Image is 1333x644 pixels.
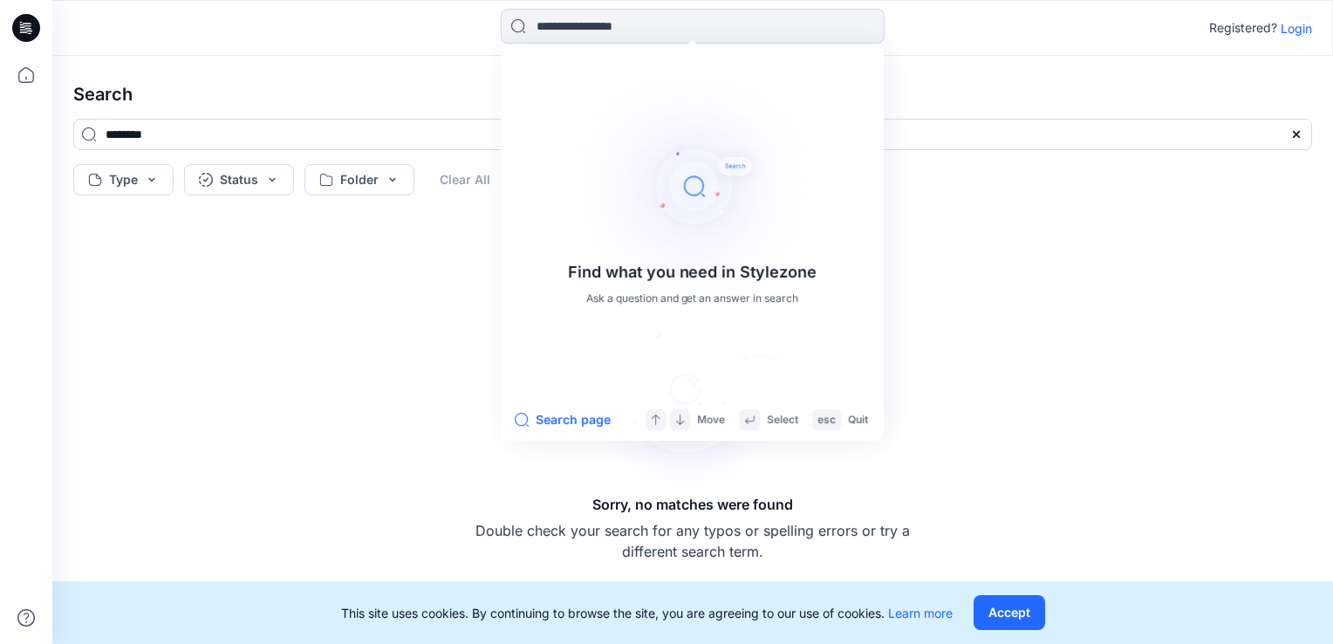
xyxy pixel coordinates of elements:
p: Select [767,411,798,429]
h4: Search [59,70,1326,119]
p: esc [817,411,836,429]
p: Login [1281,19,1312,38]
p: This site uses cookies. By continuing to browse the site, you are agreeing to our use of cookies. [341,604,953,622]
p: Registered? [1209,17,1277,38]
p: Double check your search for any typos or spelling errors or try a different search term. [475,520,911,562]
button: Search page [515,409,611,430]
p: Quit [848,411,868,429]
a: Learn more [888,606,953,620]
button: Type [73,164,174,195]
h5: Sorry, no matches were found [592,494,793,515]
button: Folder [304,164,414,195]
img: Find what you need [553,47,831,325]
button: Accept [974,595,1045,630]
button: Status [184,164,294,195]
p: Move [698,411,726,429]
